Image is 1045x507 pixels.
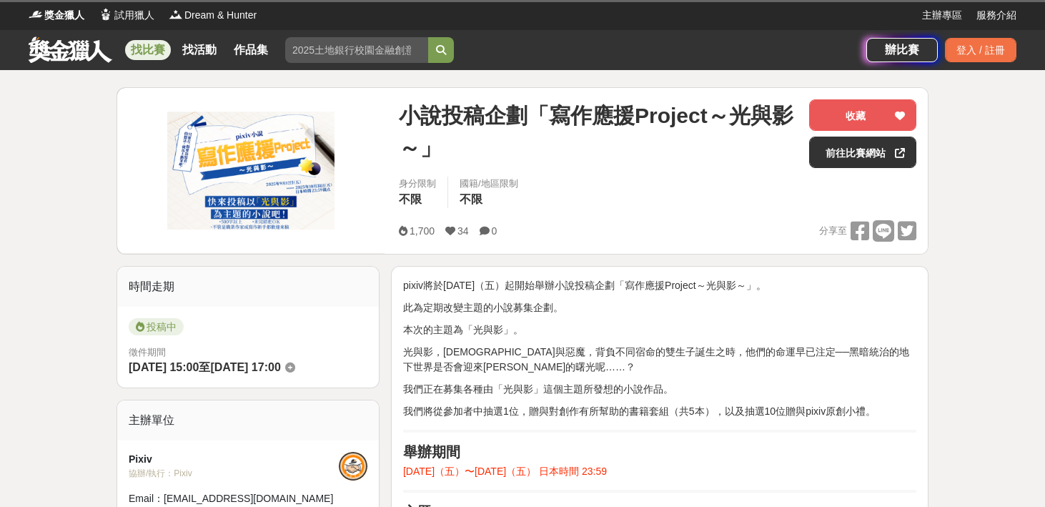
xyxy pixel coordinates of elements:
[169,8,257,23] a: LogoDream & Hunter
[228,40,274,60] a: 作品集
[177,40,222,60] a: 找活動
[285,37,428,63] input: 2025土地銀行校園金融創意挑戰賽：從你出發 開啟智慧金融新頁
[99,8,154,23] a: Logo試用獵人
[169,7,183,21] img: Logo
[403,278,916,293] p: pixiv將於[DATE]（五）起開始舉辦小說投稿企劃「寫作應援Project～光與影～」。
[457,225,469,237] span: 34
[114,8,154,23] span: 試用獵人
[819,220,847,242] span: 分享至
[403,382,916,397] p: 我們正在募集各種由「光與影」這個主題所發想的小說作品。
[117,88,385,253] img: Cover Image
[129,491,339,506] div: Email： [EMAIL_ADDRESS][DOMAIN_NAME]
[184,8,257,23] span: Dream & Hunter
[210,361,280,373] span: [DATE] 17:00
[199,361,210,373] span: 至
[403,345,916,375] p: 光與影，[DEMOGRAPHIC_DATA]與惡魔，背負不同宿命的雙生子誕生之時，他們的命運早已注定──黑暗統治的地下世界是否會迎來[PERSON_NAME]的曙光呢……？
[492,225,497,237] span: 0
[403,404,916,419] p: 我們將從參加者中抽選1位，贈與對創作有所幫助的書籍套組（共5本），以及抽選10位贈與pixiv原創小禮。
[44,8,84,23] span: 獎金獵人
[129,467,339,480] div: 協辦/執行： Pixiv
[922,8,962,23] a: 主辦專區
[99,7,113,21] img: Logo
[809,137,916,168] a: 前往比賽網站
[866,38,938,62] a: 辦比賽
[117,267,379,307] div: 時間走期
[403,323,916,338] p: 本次的主題為「光與影」。
[129,452,339,467] div: Pixiv
[403,444,460,460] strong: 舉辦期間
[29,7,43,21] img: Logo
[809,99,916,131] button: 收藏
[117,400,379,440] div: 主辦單位
[129,318,184,335] span: 投稿中
[410,225,435,237] span: 1,700
[29,8,84,23] a: Logo獎金獵人
[399,99,798,164] span: 小說投稿企劃「寫作應援Project～光與影～」
[125,40,171,60] a: 找比賽
[403,300,916,315] p: 此為定期改變主題的小說募集企劃。
[460,193,482,205] span: 不限
[403,466,607,477] span: [DATE]（五）〜[DATE]（五） 日本時間 23:59
[399,193,422,205] span: 不限
[129,361,199,373] span: [DATE] 15:00
[945,38,1016,62] div: 登入 / 註冊
[460,177,518,191] div: 國籍/地區限制
[976,8,1016,23] a: 服務介紹
[399,177,436,191] div: 身分限制
[129,347,166,358] span: 徵件期間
